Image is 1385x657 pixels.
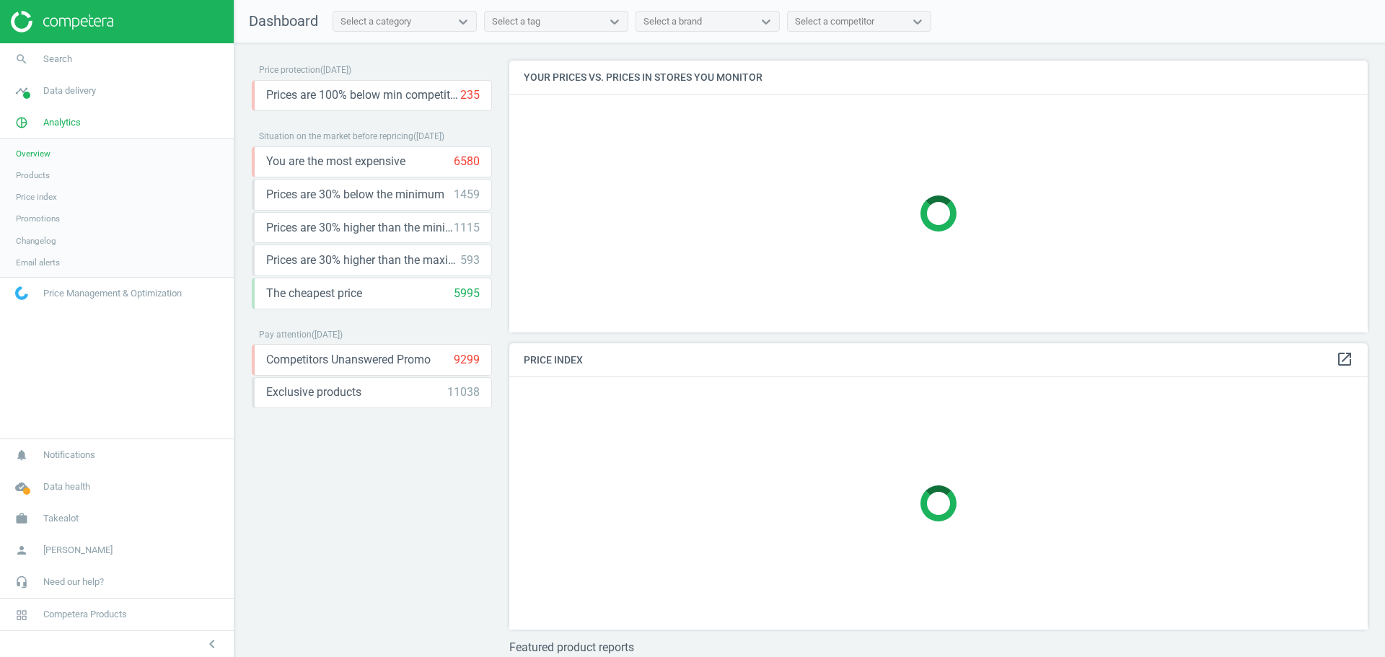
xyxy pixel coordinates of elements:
[454,286,480,301] div: 5995
[492,15,540,28] div: Select a tag
[509,343,1368,377] h4: Price Index
[43,287,182,300] span: Price Management & Optimization
[16,257,60,268] span: Email alerts
[266,286,362,301] span: The cheapest price
[266,87,460,103] span: Prices are 100% below min competitor
[249,12,318,30] span: Dashboard
[266,154,405,169] span: You are the most expensive
[8,45,35,73] i: search
[795,15,874,28] div: Select a competitor
[8,77,35,105] i: timeline
[8,505,35,532] i: work
[266,187,444,203] span: Prices are 30% below the minimum
[43,512,79,525] span: Takealot
[340,15,411,28] div: Select a category
[43,576,104,588] span: Need our help?
[16,191,57,203] span: Price index
[43,449,95,462] span: Notifications
[8,473,35,501] i: cloud_done
[266,352,431,368] span: Competitors Unanswered Promo
[460,252,480,268] div: 593
[194,635,230,653] button: chevron_left
[43,544,113,557] span: [PERSON_NAME]
[454,154,480,169] div: 6580
[320,65,351,75] span: ( [DATE] )
[43,480,90,493] span: Data health
[259,330,312,340] span: Pay attention
[454,187,480,203] div: 1459
[643,15,702,28] div: Select a brand
[266,384,361,400] span: Exclusive products
[259,65,320,75] span: Price protection
[454,352,480,368] div: 9299
[8,441,35,469] i: notifications
[413,131,444,141] span: ( [DATE] )
[43,53,72,66] span: Search
[8,568,35,596] i: headset_mic
[8,109,35,136] i: pie_chart_outlined
[1336,350,1353,368] i: open_in_new
[509,61,1368,94] h4: Your prices vs. prices in stores you monitor
[11,11,113,32] img: ajHJNr6hYgQAAAAASUVORK5CYII=
[266,220,454,236] span: Prices are 30% higher than the minimum
[454,220,480,236] div: 1115
[43,116,81,129] span: Analytics
[16,169,50,181] span: Products
[266,252,460,268] span: Prices are 30% higher than the maximal
[15,286,28,300] img: wGWNvw8QSZomAAAAABJRU5ErkJggg==
[460,87,480,103] div: 235
[43,84,96,97] span: Data delivery
[509,640,1368,654] h3: Featured product reports
[447,384,480,400] div: 11038
[43,608,127,621] span: Competera Products
[8,537,35,564] i: person
[259,131,413,141] span: Situation on the market before repricing
[16,213,60,224] span: Promotions
[1336,350,1353,369] a: open_in_new
[203,635,221,653] i: chevron_left
[16,148,50,159] span: Overview
[312,330,343,340] span: ( [DATE] )
[16,235,56,247] span: Changelog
